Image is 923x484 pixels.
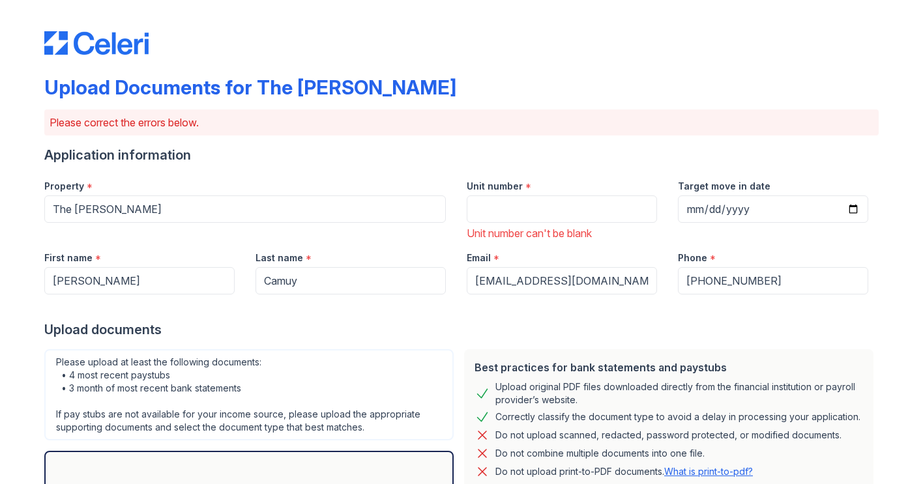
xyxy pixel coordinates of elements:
div: Upload original PDF files downloaded directly from the financial institution or payroll provider’... [495,380,863,406]
img: CE_Logo_Blue-a8612792a0a2168367f1c8372b55b34899dd931a85d93a1a3d3e32e68fde9ad4.png [44,31,149,55]
div: Please upload at least the following documents: • 4 most recent paystubs • 3 month of most recent... [44,349,454,440]
div: Application information [44,146,879,164]
div: Do not upload scanned, redacted, password protected, or modified documents. [495,427,842,443]
div: Best practices for bank statements and paystubs [475,360,863,375]
label: Last name [256,251,303,264]
a: What is print-to-pdf? [664,466,753,477]
div: Upload documents [44,320,879,339]
label: Phone [678,251,707,264]
label: Email [467,251,491,264]
label: Target move in date [678,180,770,193]
div: Unit number can't be blank [467,225,657,241]
label: Unit number [467,180,523,193]
div: Upload Documents for The [PERSON_NAME] [44,76,456,99]
div: Do not combine multiple documents into one file. [495,446,705,461]
p: Please correct the errors below. [50,115,873,130]
p: Do not upload print-to-PDF documents. [495,465,753,478]
label: First name [44,251,93,264]
label: Property [44,180,84,193]
div: Correctly classify the document type to avoid a delay in processing your application. [495,409,860,425]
